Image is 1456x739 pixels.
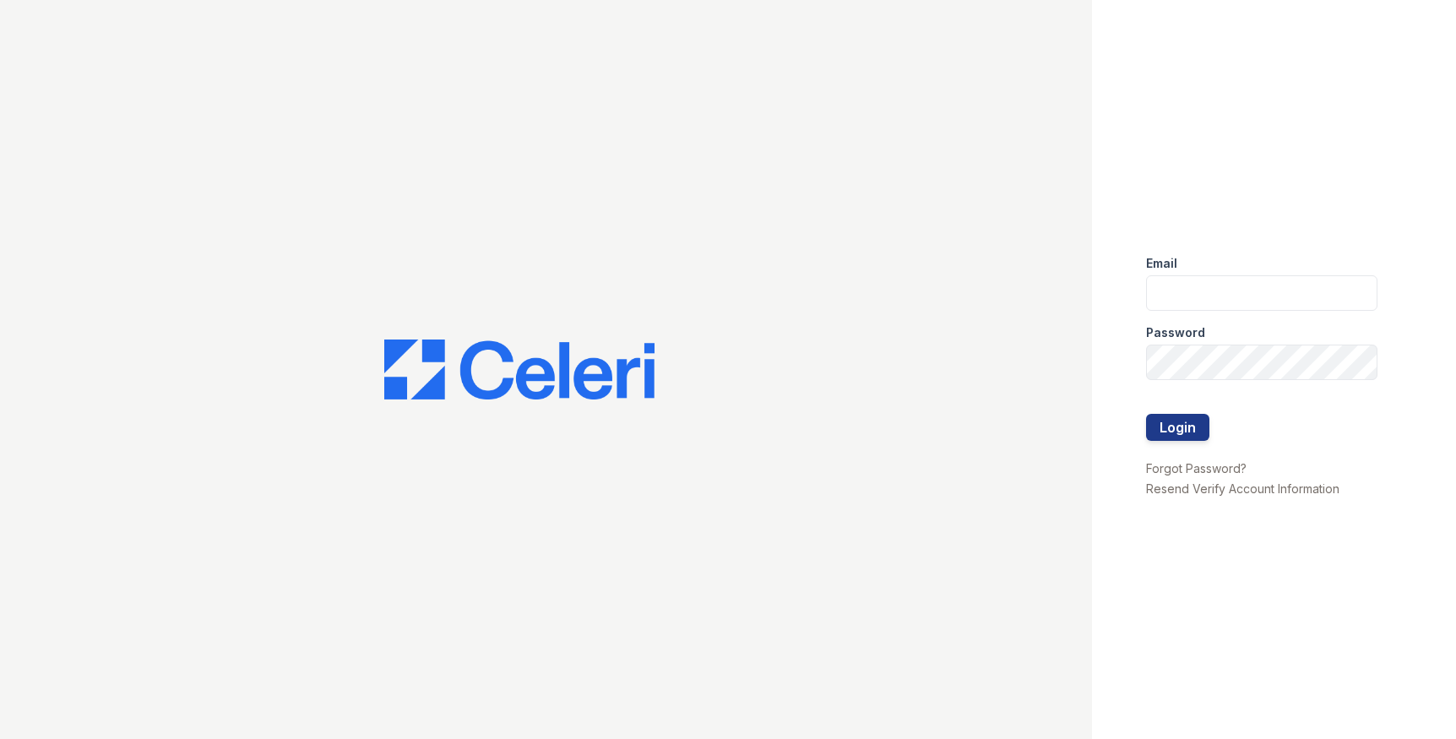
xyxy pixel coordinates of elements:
label: Password [1146,324,1205,341]
label: Email [1146,255,1177,272]
a: Resend Verify Account Information [1146,481,1339,496]
img: CE_Logo_Blue-a8612792a0a2168367f1c8372b55b34899dd931a85d93a1a3d3e32e68fde9ad4.png [384,340,655,400]
a: Forgot Password? [1146,461,1247,475]
button: Login [1146,414,1209,441]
